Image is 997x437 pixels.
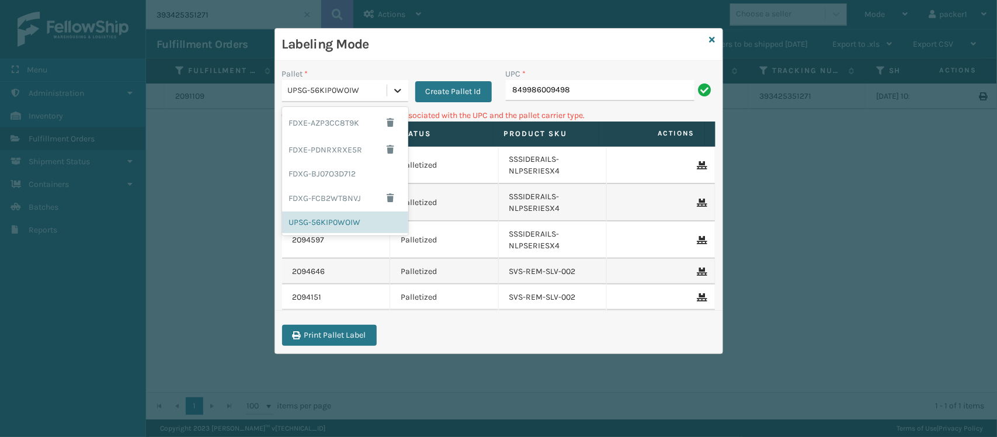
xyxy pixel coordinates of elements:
div: FDXG-FCB2WT8NVJ [282,185,408,211]
i: Remove From Pallet [697,236,704,244]
td: SVS-REM-SLV-002 [499,285,607,310]
td: Palletized [390,184,499,221]
div: FDXE-AZP3CC8T9K [282,109,408,136]
td: SSSIDERAILS-NLPSERIESX4 [499,147,607,184]
i: Remove From Pallet [697,268,704,276]
td: Palletized [390,147,499,184]
label: Status [398,129,482,139]
p: Can't find any fulfillment orders associated with the UPC and the pallet carrier type. [282,109,715,122]
a: 2094646 [293,266,325,278]
td: SVS-REM-SLV-002 [499,259,607,285]
td: Palletized [390,285,499,310]
i: Remove From Pallet [697,161,704,169]
i: Remove From Pallet [697,199,704,207]
i: Remove From Pallet [697,293,704,301]
div: UPSG-56KIP0WOIW [282,211,408,233]
label: UPC [506,68,526,80]
h3: Labeling Mode [282,36,705,53]
span: Actions [603,124,702,143]
td: SSSIDERAILS-NLPSERIESX4 [499,221,607,259]
td: SSSIDERAILS-NLPSERIESX4 [499,184,607,221]
div: FDXG-BJ07O3D712 [282,163,408,185]
button: Print Pallet Label [282,325,377,346]
div: UPSG-56KIP0WOIW [288,85,388,97]
td: Palletized [390,221,499,259]
a: 2094151 [293,292,322,303]
div: FDXE-PDNRXRXE5R [282,136,408,163]
label: Pallet [282,68,308,80]
button: Create Pallet Id [415,81,492,102]
a: 2094597 [293,234,325,246]
td: Palletized [390,259,499,285]
label: Product SKU [504,129,588,139]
